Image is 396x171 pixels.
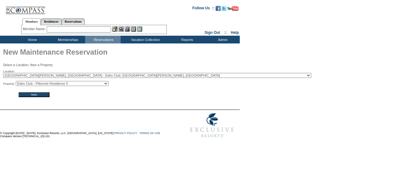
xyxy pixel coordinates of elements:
[222,8,226,11] a: Follow us on Twitter
[41,18,62,25] a: Residences
[3,70,15,73] span: Location:
[125,26,130,32] img: Impersonate
[192,5,214,13] td: Follow Us ::
[23,26,47,32] div: Member Name:
[231,30,239,35] a: Help
[137,26,142,32] img: b_calculator.gif
[121,36,169,43] td: Vacation Collection
[3,82,15,86] span: Property:
[204,30,220,35] a: Sign Out
[131,26,136,32] img: Reservations
[3,47,240,60] h1: New Maintenance Reservation
[22,18,41,25] a: Members
[49,36,85,43] td: Memberships
[184,110,240,141] img: Exclusive Resorts
[19,92,49,97] input: Next
[216,6,221,11] img: Become our fan on Facebook
[62,18,85,25] a: Reservations
[227,8,239,11] a: Subscribe to our YouTube Channel
[85,36,121,43] td: Reservations
[216,8,221,11] a: Become our fan on Facebook
[222,6,226,11] img: Follow us on Twitter
[224,30,227,35] span: ::
[3,63,240,67] p: Select a Location, then a Property
[14,36,49,43] td: Home
[5,2,45,14] img: Compass Home
[112,26,118,32] img: b_edit.gif
[227,6,239,11] img: Subscribe to our YouTube Channel
[169,36,204,43] td: Reports
[114,132,137,135] a: PRIVACY POLICY
[204,36,240,43] td: Admin
[140,132,161,135] a: TERMS OF USE
[118,26,124,32] img: View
